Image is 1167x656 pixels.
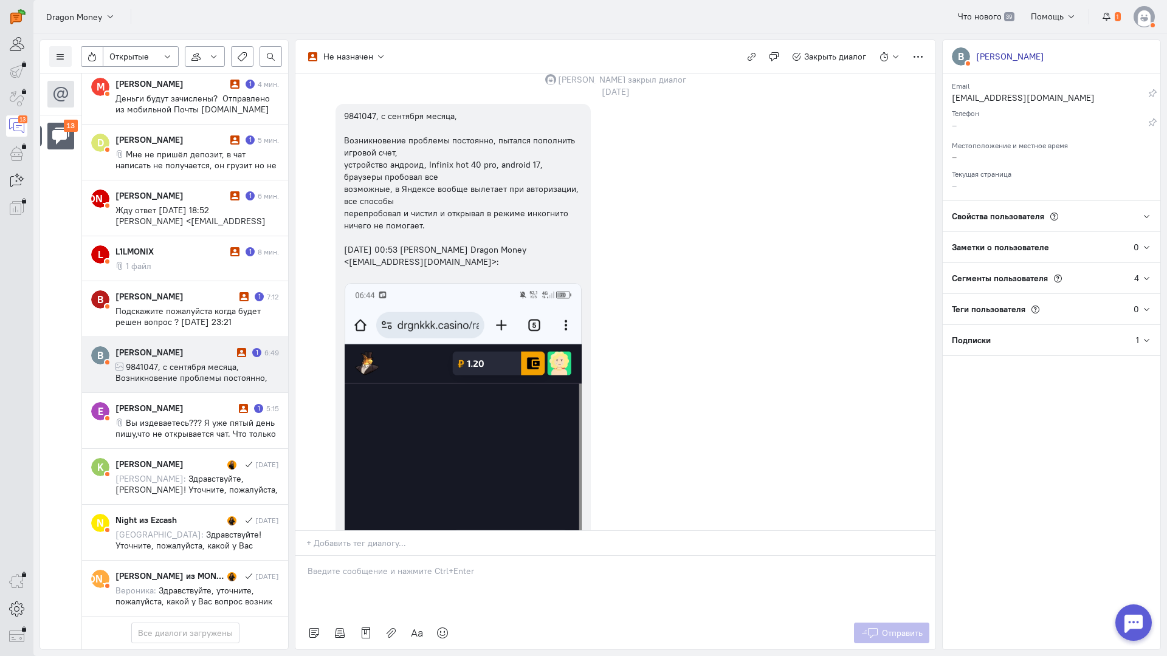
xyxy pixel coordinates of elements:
[115,402,236,414] div: [PERSON_NAME]
[254,404,263,413] div: Есть неотвеченное сообщение пользователя
[115,134,227,146] div: [PERSON_NAME]
[131,623,239,643] button: Все диалоги загружены
[264,347,279,358] div: 6:49
[46,11,102,23] span: Dragon Money
[854,623,930,643] button: Отправить
[97,136,104,149] text: D
[115,458,224,470] div: [PERSON_NAME]
[258,191,279,201] div: 6 мин.
[115,473,278,506] span: Здравствуйте, [PERSON_NAME]! Уточните, пожалуйста, с кем ранее вы вели диалог?
[1134,241,1139,253] div: 0
[6,115,27,137] a: 13
[344,110,582,268] div: 9841047, с сентября месяца, Возникновение проблемы постоянно, пытался пополнить игровой счет, уст...
[97,349,103,361] text: В
[237,348,246,357] i: Диалог не разобран
[246,247,255,256] div: Есть неотвеченное сообщение пользователя
[97,460,104,473] text: K
[115,417,276,505] span: Вы издеваетесь??? Я уже пятый день пишу,что не открывается чат. Что только не делала!!! Чистила к...
[1134,6,1155,27] img: default-v4.png
[952,92,1148,107] div: [EMAIL_ADDRESS][DOMAIN_NAME]
[1004,12,1014,22] span: 39
[323,50,373,63] div: Не назначен
[239,292,249,301] i: Диалог не разобран
[243,572,252,581] i: Сообщение отправлено
[951,6,1021,27] a: Что нового 39
[246,80,255,89] div: Есть неотвеченное сообщение пользователя
[115,529,204,540] span: [GEOGRAPHIC_DATA]:
[952,166,1151,179] div: Текущая страница
[804,51,866,62] span: Закрыть диалог
[255,515,279,525] div: [DATE]
[115,205,266,237] span: Жду ответ [DATE] 18:52 [PERSON_NAME] <[EMAIL_ADDRESS][DOMAIN_NAME]>:
[958,11,1002,22] span: Что нового
[227,460,236,470] img: Виктория
[115,190,227,202] div: [PERSON_NAME]
[115,361,278,493] span: 9841047, с сентября месяца, Возникновение проблемы постоянно, пытался пополнить игровой счет, уст...
[958,50,964,63] text: В
[115,306,263,360] span: Подскажите пожалуйста когда будет решен вопрос ? [DATE] 23:21 [PERSON_NAME] Money <[PERSON_NAME][...
[115,473,186,484] span: [PERSON_NAME]:
[952,180,957,191] span: –
[60,572,140,585] text: [PERSON_NAME]
[1115,12,1121,22] span: 1
[258,135,279,145] div: 5 мин.
[230,80,239,89] i: Диалог не разобран
[227,572,236,581] img: Вероника
[1095,6,1127,27] button: 1
[943,325,1136,355] div: Подписки
[301,46,392,67] button: Не назначен
[115,290,236,302] div: [PERSON_NAME]
[115,93,270,148] span: Деньги будут зачислены? Отправлено из мобильной Почты [DOMAIN_NAME] [DATE] 02:27 +03:00 от [EMAIL...
[258,79,279,89] div: 4 мин.
[252,348,261,357] div: Есть неотвеченное сообщение пользователя
[1024,6,1083,27] button: Помощь
[1031,11,1064,22] span: Помощь
[239,404,248,413] i: Диалог не разобран
[785,46,873,67] button: Закрыть диалог
[952,273,1048,284] span: Сегменты пользователя
[115,570,224,582] div: [PERSON_NAME] из MONEY-X
[10,9,26,24] img: carrot-quest.svg
[952,106,979,118] small: Телефон
[246,191,255,200] div: Есть неотвеченное сообщение пользователя
[97,293,103,306] text: В
[97,516,104,529] text: N
[18,115,27,123] div: 13
[628,73,686,86] span: закрыл диалог
[255,571,279,581] div: [DATE]
[952,119,1148,134] div: –
[98,248,103,261] text: L
[882,627,923,638] span: Отправить
[588,83,643,100] div: [DATE]
[558,73,626,86] span: [PERSON_NAME]
[115,585,272,618] span: Здравствуйте, уточните, пожалуйста, какой у Вас вопрос возник по нашему проекту?
[227,516,236,525] img: Вероника
[255,459,279,470] div: [DATE]
[115,78,227,90] div: [PERSON_NAME]
[64,120,78,132] div: 13
[255,292,264,301] div: Есть неотвеченное сообщение пользователя
[976,50,1044,63] div: [PERSON_NAME]
[115,529,261,562] span: Здравствуйте! Уточните, пожалуйста, какой у Вас вопрос касательно нашего проекта?
[1134,303,1139,315] div: 0
[97,80,105,93] text: М
[115,585,156,596] span: Вероника:
[115,346,234,358] div: [PERSON_NAME]
[109,50,149,63] span: Открытые
[40,5,122,27] button: Dragon Money
[258,247,279,257] div: 8 мин.
[115,149,277,182] span: Мне не пришёл депозит, в чат написать не получается, он грузит но не открывается
[246,135,255,145] div: Есть неотвеченное сообщение пользователя
[1136,334,1139,346] div: 1
[115,245,227,258] div: L1LMONIX
[230,191,239,200] i: Диалог не разобран
[230,247,239,256] i: Диалог не разобран
[103,46,179,67] button: Открытые
[1134,272,1139,284] div: 4
[952,211,1044,222] span: Свойства пользователя
[230,135,239,145] i: Диалог не разобран
[952,78,969,91] small: Email
[943,232,1134,262] div: Заметки о пользователе
[126,261,151,272] span: 1 файл
[267,292,279,302] div: 7:12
